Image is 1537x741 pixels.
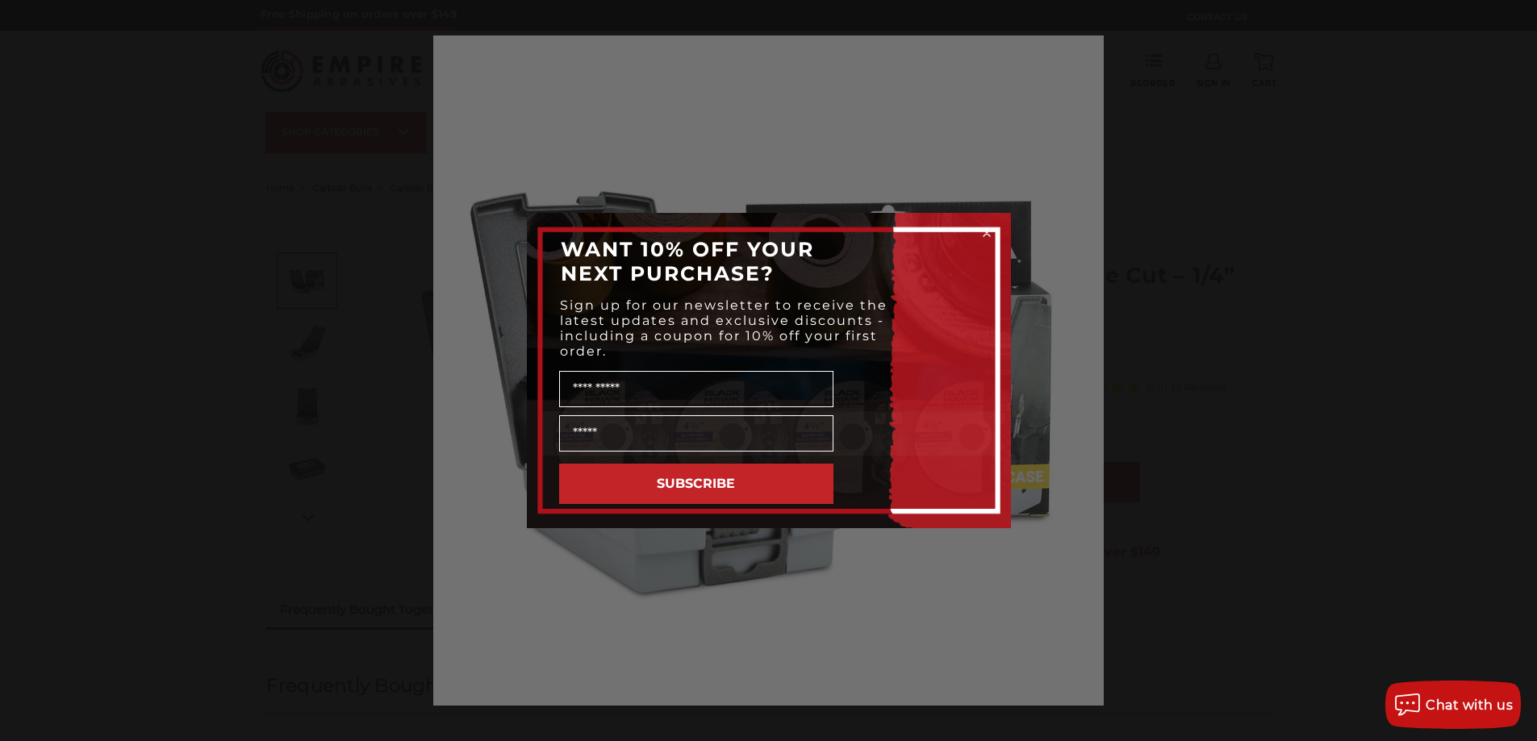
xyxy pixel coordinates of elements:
[1385,681,1521,729] button: Chat with us
[559,464,833,504] button: SUBSCRIBE
[1426,697,1513,713] span: Chat with us
[560,298,888,359] span: Sign up for our newsletter to receive the latest updates and exclusive discounts - including a co...
[561,237,814,285] span: WANT 10% OFF YOUR NEXT PURCHASE?
[559,415,833,452] input: Email
[979,225,995,241] button: Close dialog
